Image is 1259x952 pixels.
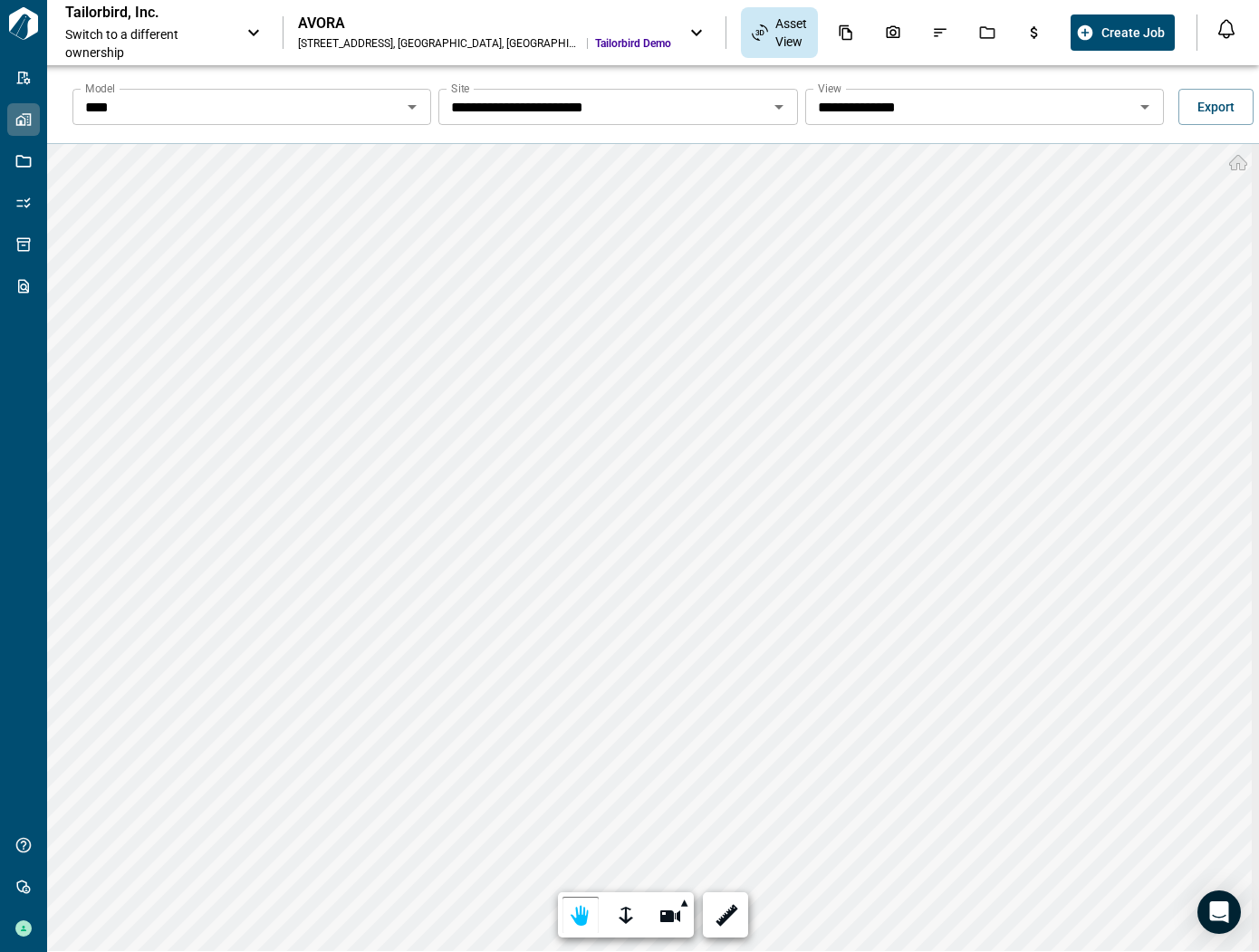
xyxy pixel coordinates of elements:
span: Create Job [1101,24,1165,42]
div: Photos [874,17,912,48]
div: Issues & Info [921,17,959,48]
button: Open notification feed [1212,14,1241,43]
span: Switch to a different ownership [65,25,228,62]
div: Jobs [968,17,1006,48]
label: Model [85,81,115,96]
label: Site [451,81,469,96]
button: Open [1132,94,1158,120]
span: Asset View [775,14,807,51]
button: Open [399,94,425,120]
button: Export [1178,89,1254,125]
button: Open [766,94,792,120]
button: Create Job [1071,14,1176,51]
div: AVORA [298,14,671,33]
div: Documents [827,17,865,48]
div: [STREET_ADDRESS] , [GEOGRAPHIC_DATA] , [GEOGRAPHIC_DATA] [298,36,580,51]
label: View [818,81,841,96]
span: Export [1197,98,1235,116]
div: Asset View [741,7,818,58]
p: Tailorbird, Inc. [65,4,228,22]
div: Takeoff Center [1062,17,1100,48]
div: Budgets [1015,17,1053,48]
span: Tailorbird Demo [595,36,671,51]
div: Open Intercom Messenger [1197,890,1241,934]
